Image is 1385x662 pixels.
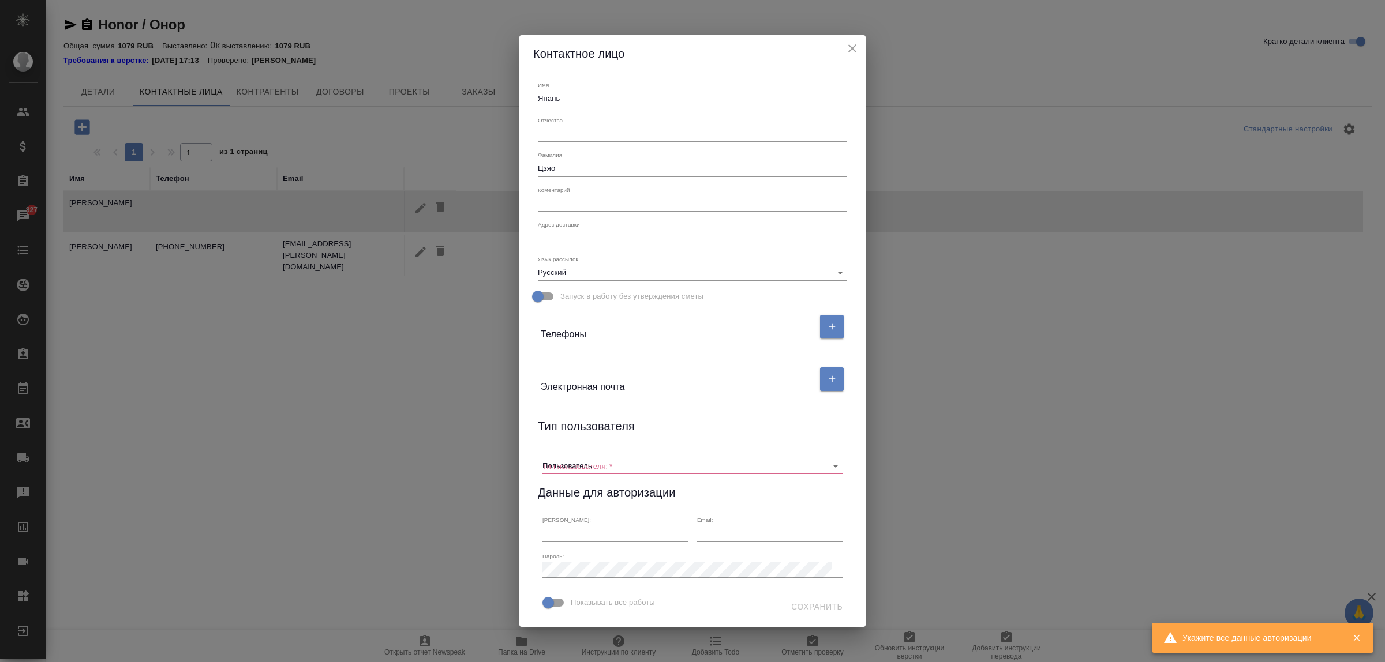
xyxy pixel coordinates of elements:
div: Укажите все данные авторизации [1182,632,1335,644]
button: Редактировать [820,367,844,391]
label: Фамилия [538,152,562,158]
span: Данные для авторизации [538,483,676,502]
button: Редактировать [820,315,844,338]
button: close [844,40,861,57]
span: Показывать все работы [571,597,655,608]
button: Закрыть [1345,633,1368,643]
label: Пароль: [542,553,564,559]
div: Русский [538,265,847,281]
button: Open [828,458,844,474]
label: Имя [538,82,549,88]
label: Коментарий [538,187,570,193]
label: Отчество [538,117,563,123]
label: Адрес доставки [538,221,580,227]
label: [PERSON_NAME]: [542,517,591,523]
span: Контактное лицо [533,47,624,60]
div: Электронная почта [541,364,814,394]
h6: Тип пользователя [538,417,635,435]
div: Телефоны [541,312,814,341]
label: Язык рассылок [538,256,578,262]
span: Запуск в работу без утверждения сметы [560,291,703,302]
label: Email: [697,517,713,523]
